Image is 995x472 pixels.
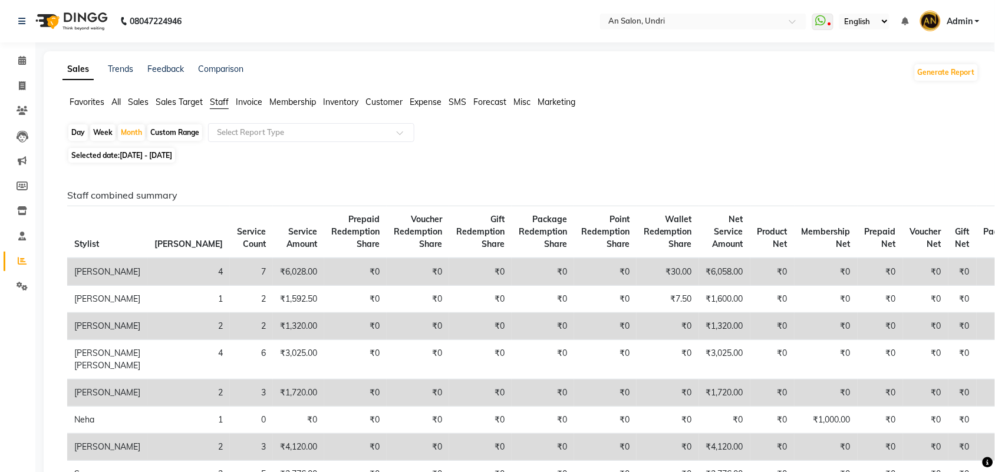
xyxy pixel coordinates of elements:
td: ₹0 [512,379,574,407]
td: 7 [230,258,273,286]
td: ₹0 [699,407,750,434]
td: ₹0 [324,407,387,434]
td: ₹0 [750,379,795,407]
td: ₹0 [750,407,795,434]
td: ₹0 [512,313,574,340]
td: ₹0 [750,313,795,340]
td: ₹0 [512,258,574,286]
td: ₹4,120.00 [699,434,750,461]
td: ₹0 [858,434,903,461]
td: ₹0 [387,313,449,340]
td: ₹0 [795,379,858,407]
td: Neha [67,407,147,434]
td: ₹0 [324,340,387,379]
td: ₹1,320.00 [273,313,324,340]
td: 2 [147,379,230,407]
td: 1 [147,286,230,313]
td: ₹0 [948,434,977,461]
td: ₹0 [574,313,637,340]
span: [DATE] - [DATE] [120,151,172,160]
div: Day [68,124,88,141]
td: ₹0 [387,434,449,461]
span: Prepaid Net [865,226,896,249]
td: ₹0 [512,407,574,434]
span: Sales Target [156,97,203,107]
td: ₹0 [903,286,948,313]
td: ₹0 [449,340,512,379]
td: ₹0 [324,434,387,461]
button: Generate Report [915,64,978,81]
span: Admin [947,15,973,28]
td: ₹1,592.50 [273,286,324,313]
td: 2 [147,313,230,340]
td: ₹0 [948,340,977,379]
span: SMS [449,97,466,107]
span: [PERSON_NAME] [154,239,223,249]
span: Inventory [323,97,358,107]
img: logo [30,5,111,38]
b: 08047224946 [130,5,182,38]
td: ₹1,320.00 [699,313,750,340]
a: Sales [62,59,94,80]
td: ₹0 [948,379,977,407]
td: ₹0 [750,434,795,461]
span: Membership [269,97,316,107]
div: Week [90,124,116,141]
span: Forecast [473,97,506,107]
td: [PERSON_NAME] [67,379,147,407]
td: 6 [230,340,273,379]
td: ₹0 [387,286,449,313]
td: [PERSON_NAME] [67,258,147,286]
a: Comparison [198,64,243,74]
span: Voucher Net [910,226,941,249]
td: ₹0 [324,379,387,407]
a: Trends [108,64,133,74]
td: ₹0 [750,340,795,379]
td: ₹0 [903,434,948,461]
td: ₹0 [512,340,574,379]
td: ₹0 [795,434,858,461]
td: ₹0 [637,313,699,340]
td: 2 [147,434,230,461]
span: Net Service Amount [713,214,743,249]
td: ₹0 [903,379,948,407]
td: ₹0 [858,340,903,379]
td: ₹1,000.00 [795,407,858,434]
td: ₹0 [273,407,324,434]
td: [PERSON_NAME] [PERSON_NAME] [67,340,147,379]
span: Expense [410,97,442,107]
td: ₹0 [574,340,637,379]
td: ₹6,058.00 [699,258,750,286]
td: ₹0 [750,286,795,313]
td: ₹0 [387,407,449,434]
td: ₹3,025.00 [273,340,324,379]
span: Stylist [74,239,99,249]
td: 4 [147,258,230,286]
span: All [111,97,121,107]
td: 2 [230,286,273,313]
td: [PERSON_NAME] [67,286,147,313]
h6: Staff combined summary [67,190,970,201]
td: ₹0 [449,258,512,286]
td: ₹0 [858,258,903,286]
td: ₹0 [903,340,948,379]
td: ₹7.50 [637,286,699,313]
span: Customer [365,97,403,107]
td: ₹0 [858,313,903,340]
td: ₹0 [574,434,637,461]
td: ₹0 [948,407,977,434]
td: ₹0 [324,258,387,286]
td: 3 [230,379,273,407]
td: ₹0 [903,407,948,434]
span: Point Redemption Share [581,214,630,249]
td: ₹0 [512,286,574,313]
span: Sales [128,97,149,107]
td: ₹0 [574,258,637,286]
td: ₹0 [574,286,637,313]
td: ₹0 [795,340,858,379]
td: ₹0 [750,258,795,286]
td: ₹0 [324,286,387,313]
span: Gift Redemption Share [456,214,505,249]
td: ₹0 [795,313,858,340]
td: 4 [147,340,230,379]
